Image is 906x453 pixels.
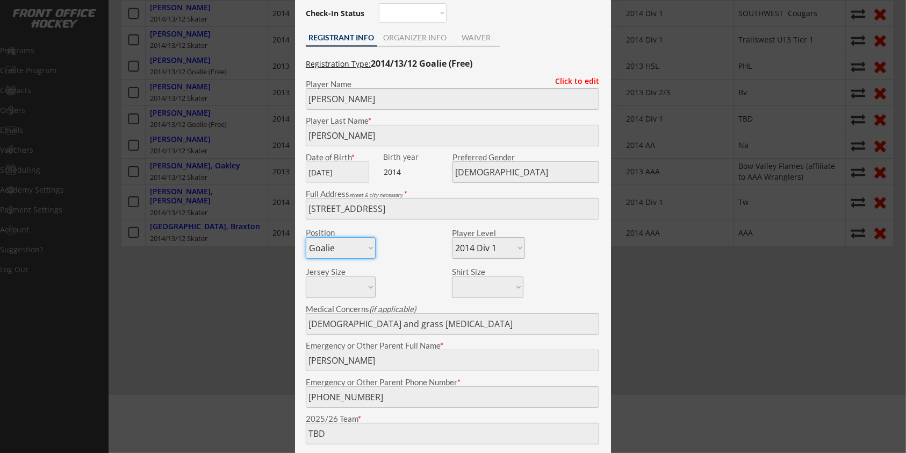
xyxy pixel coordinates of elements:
[452,268,507,276] div: Shirt Size
[452,229,525,237] div: Player Level
[377,34,453,41] div: ORGANIZER INFO
[349,192,402,198] em: street & city necessary
[306,34,377,41] div: REGISTRANT INFO
[369,304,416,314] em: (if applicable)
[383,153,450,161] div: Birth year
[306,342,599,350] div: Emergency or Other Parent Full Name
[306,10,366,17] div: Check-In Status
[306,305,599,313] div: Medical Concerns
[306,117,599,125] div: Player Last Name
[452,153,599,161] div: Preferred Gender
[306,229,361,237] div: Position
[384,167,451,178] div: 2014
[547,77,599,85] div: Click to edit
[306,80,599,88] div: Player Name
[306,190,599,198] div: Full Address
[306,313,599,335] input: Allergies, injuries, etc.
[306,415,599,423] div: 2025/26 Team
[306,198,599,220] input: Street, City, Province/State
[306,153,376,161] div: Date of Birth
[383,153,450,161] div: We are transitioning the system to collect and store date of birth instead of just birth year to ...
[306,59,371,69] u: Registration Type:
[371,58,472,69] strong: 2014/13/12 Goalie (Free)
[306,268,361,276] div: Jersey Size
[453,34,500,41] div: WAIVER
[306,378,599,386] div: Emergency or Other Parent Phone Number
